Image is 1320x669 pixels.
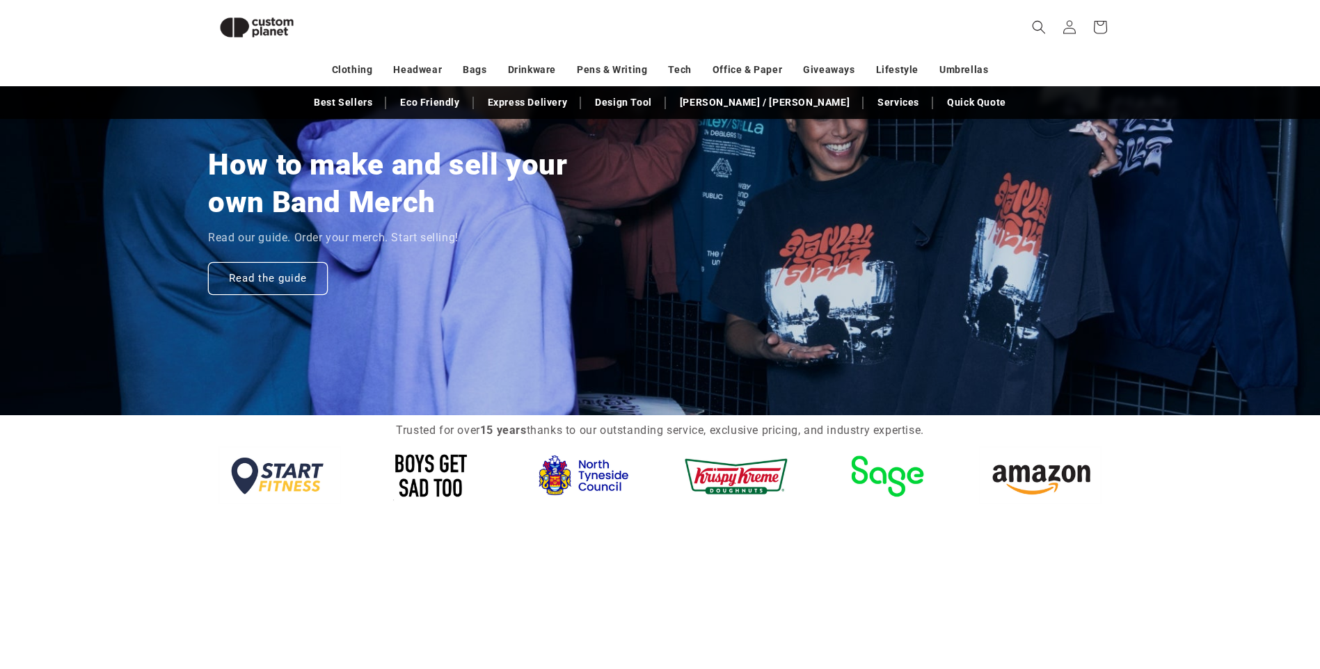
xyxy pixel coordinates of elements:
[939,58,988,82] a: Umbrellas
[481,90,575,115] a: Express Delivery
[1088,519,1320,669] iframe: Chat Widget
[389,421,932,441] p: Trusted for over thanks to our outstanding service, exclusive pricing, and industry expertise.
[870,90,926,115] a: Services
[876,58,919,82] a: Lifestyle
[588,90,659,115] a: Design Tool
[1024,12,1054,42] summary: Search
[508,58,556,82] a: Drinkware
[713,58,782,82] a: Office & Paper
[577,58,647,82] a: Pens & Writing
[332,58,373,82] a: Clothing
[393,90,466,115] a: Eco Friendly
[673,90,857,115] a: [PERSON_NAME] / [PERSON_NAME]
[463,58,486,82] a: Bags
[307,90,379,115] a: Best Sellers
[668,58,691,82] a: Tech
[208,262,328,295] a: Read the guide
[480,424,527,437] strong: 15 years
[940,90,1013,115] a: Quick Quote
[393,58,442,82] a: Headwear
[803,58,854,82] a: Giveaways
[208,146,587,221] h2: How to make and sell your own Band Merch
[208,6,305,49] img: Custom Planet
[208,228,459,248] p: Read our guide. Order your merch. Start selling!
